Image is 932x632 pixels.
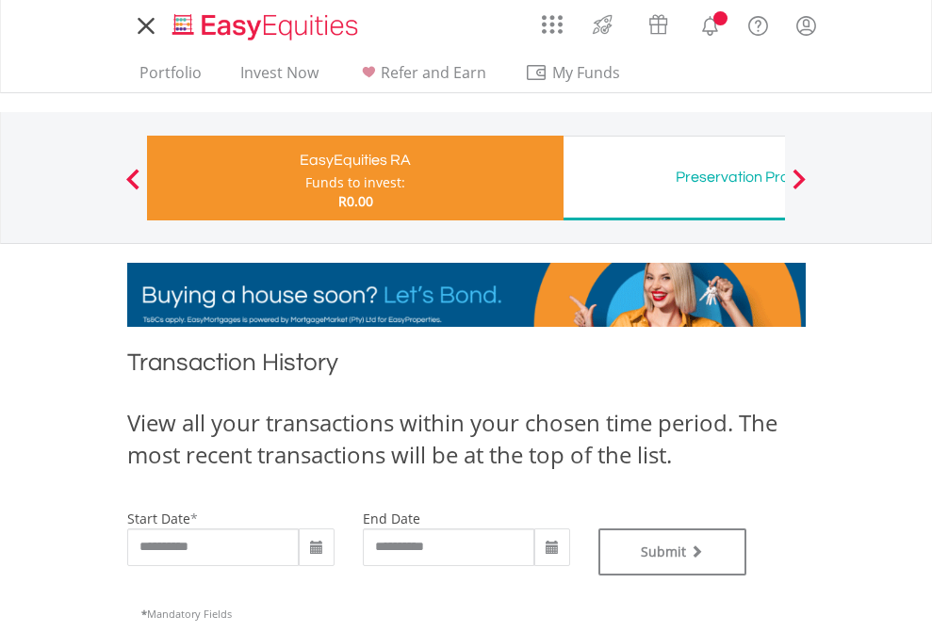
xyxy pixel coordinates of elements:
[338,192,373,210] span: R0.00
[530,5,575,35] a: AppsGrid
[114,178,152,197] button: Previous
[587,9,618,40] img: thrive-v2.svg
[350,63,494,92] a: Refer and Earn
[169,11,366,42] img: EasyEquities_Logo.png
[780,178,818,197] button: Next
[598,528,747,575] button: Submit
[305,173,405,192] div: Funds to invest:
[127,407,806,472] div: View all your transactions within your chosen time period. The most recent transactions will be a...
[782,5,830,46] a: My Profile
[363,510,420,527] label: end date
[165,5,366,42] a: Home page
[542,14,563,35] img: grid-menu-icon.svg
[132,63,209,92] a: Portfolio
[141,607,232,621] span: Mandatory Fields
[381,62,486,83] span: Refer and Earn
[127,263,806,327] img: EasyMortage Promotion Banner
[127,510,190,527] label: start date
[127,346,806,388] h1: Transaction History
[643,9,674,40] img: vouchers-v2.svg
[630,5,686,40] a: Vouchers
[686,5,734,42] a: Notifications
[734,5,782,42] a: FAQ's and Support
[158,147,552,173] div: EasyEquities RA
[233,63,326,92] a: Invest Now
[525,60,648,85] span: My Funds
